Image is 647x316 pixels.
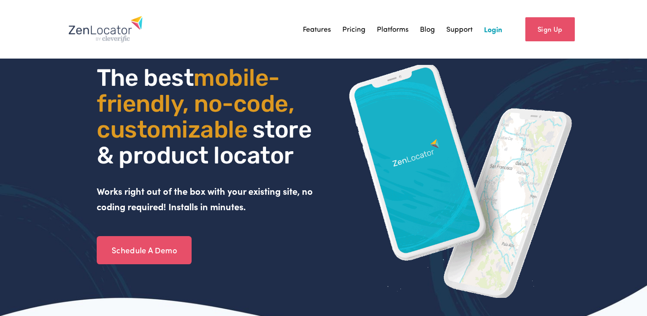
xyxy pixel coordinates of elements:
span: mobile- friendly, no-code, customizable [97,64,299,143]
strong: Works right out of the box with your existing site, no coding required! Installs in minutes. [97,185,315,212]
a: Platforms [377,22,409,36]
img: Zenlocator [68,15,143,43]
a: Support [446,22,473,36]
a: Pricing [342,22,365,36]
a: Sign Up [525,17,575,41]
a: Blog [420,22,435,36]
span: The best [97,64,193,92]
a: Schedule A Demo [97,236,192,264]
img: ZenLocator phone mockup gif [349,65,573,298]
a: Features [303,22,331,36]
span: store & product locator [97,115,316,169]
a: Login [484,22,502,36]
